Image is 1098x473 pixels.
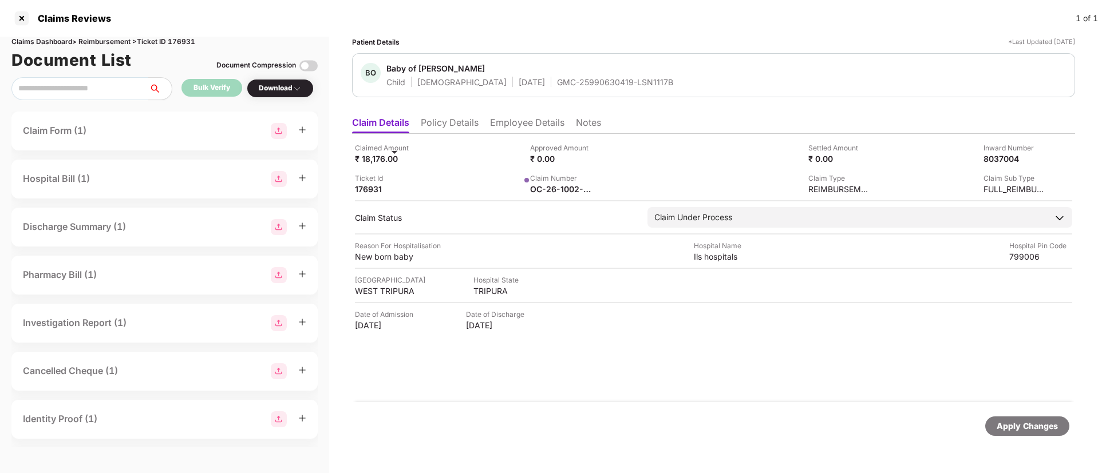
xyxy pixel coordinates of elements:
[23,364,118,378] div: Cancelled Cheque (1)
[355,153,418,164] div: ₹ 18,176.00
[271,315,287,331] img: svg+xml;base64,PHN2ZyBpZD0iR3JvdXBfMjg4MTMiIGRhdGEtbmFtZT0iR3JvdXAgMjg4MTMiIHhtbG5zPSJodHRwOi8vd3...
[984,184,1046,194] div: FULL_REIMBURSEMENT
[23,172,90,186] div: Hospital Bill (1)
[271,123,287,139] img: svg+xml;base64,PHN2ZyBpZD0iR3JvdXBfMjg4MTMiIGRhdGEtbmFtZT0iR3JvdXAgMjg4MTMiIHhtbG5zPSJodHRwOi8vd3...
[355,285,418,296] div: WEST TRIPURA
[299,57,318,75] img: svg+xml;base64,PHN2ZyBpZD0iVG9nZ2xlLTMyeDMyIiB4bWxucz0iaHR0cDovL3d3dy53My5vcmcvMjAwMC9zdmciIHdpZH...
[1008,37,1075,47] div: *Last Updated [DATE]
[271,219,287,235] img: svg+xml;base64,PHN2ZyBpZD0iR3JvdXBfMjg4MTMiIGRhdGEtbmFtZT0iR3JvdXAgMjg4MTMiIHhtbG5zPSJodHRwOi8vd3...
[148,77,172,100] button: search
[654,211,732,224] div: Claim Under Process
[23,412,97,426] div: Identity Proof (1)
[352,37,400,47] div: Patient Details
[259,83,302,94] div: Download
[808,173,871,184] div: Claim Type
[355,240,441,251] div: Reason For Hospitalisation
[11,37,318,47] div: Claims Dashboard > Reimbursement > Ticket ID 176931
[530,153,593,164] div: ₹ 0.00
[1009,240,1072,251] div: Hospital Pin Code
[694,240,757,251] div: Hospital Name
[466,309,529,320] div: Date of Discharge
[984,153,1046,164] div: 8037004
[31,13,111,24] div: Claims Reviews
[355,184,418,194] div: 176931
[355,309,418,320] div: Date of Admission
[997,420,1058,432] div: Apply Changes
[386,77,405,88] div: Child
[490,117,564,133] li: Employee Details
[519,77,545,88] div: [DATE]
[576,117,601,133] li: Notes
[361,63,381,83] div: BO
[11,47,132,73] h1: Document List
[808,153,871,164] div: ₹ 0.00
[530,184,593,194] div: OC-26-1002-8403-00483459
[298,270,306,278] span: plus
[694,251,757,262] div: Ils hospitals
[421,117,479,133] li: Policy Details
[23,220,126,234] div: Discharge Summary (1)
[271,411,287,427] img: svg+xml;base64,PHN2ZyBpZD0iR3JvdXBfMjg4MTMiIGRhdGEtbmFtZT0iR3JvdXAgMjg4MTMiIHhtbG5zPSJodHRwOi8vd3...
[271,267,287,283] img: svg+xml;base64,PHN2ZyBpZD0iR3JvdXBfMjg4MTMiIGRhdGEtbmFtZT0iR3JvdXAgMjg4MTMiIHhtbG5zPSJodHRwOi8vd3...
[352,117,409,133] li: Claim Details
[298,366,306,374] span: plus
[1054,212,1065,224] img: downArrowIcon
[298,126,306,134] span: plus
[417,77,507,88] div: [DEMOGRAPHIC_DATA]
[473,285,536,296] div: TRIPURA
[355,251,418,262] div: New born baby
[355,173,418,184] div: Ticket Id
[193,82,230,93] div: Bulk Verify
[23,268,97,282] div: Pharmacy Bill (1)
[355,212,636,223] div: Claim Status
[984,142,1046,153] div: Inward Number
[148,84,172,93] span: search
[271,363,287,379] img: svg+xml;base64,PHN2ZyBpZD0iR3JvdXBfMjg4MTMiIGRhdGEtbmFtZT0iR3JvdXAgMjg4MTMiIHhtbG5zPSJodHRwOi8vd3...
[530,142,593,153] div: Approved Amount
[808,184,871,194] div: REIMBURSEMENT
[271,171,287,187] img: svg+xml;base64,PHN2ZyBpZD0iR3JvdXBfMjg4MTMiIGRhdGEtbmFtZT0iR3JvdXAgMjg4MTMiIHhtbG5zPSJodHRwOi8vd3...
[23,124,86,138] div: Claim Form (1)
[808,142,871,153] div: Settled Amount
[984,173,1046,184] div: Claim Sub Type
[298,222,306,230] span: plus
[298,318,306,326] span: plus
[355,142,418,153] div: Claimed Amount
[1009,251,1072,262] div: 799006
[355,275,425,285] div: [GEOGRAPHIC_DATA]
[386,63,485,74] div: Baby of [PERSON_NAME]
[23,316,127,330] div: Investigation Report (1)
[298,174,306,182] span: plus
[298,414,306,422] span: plus
[530,173,593,184] div: Claim Number
[216,60,296,71] div: Document Compression
[473,275,536,285] div: Hospital State
[355,320,418,331] div: [DATE]
[557,77,673,88] div: GMC-25990630419-LSN1117B
[466,320,529,331] div: [DATE]
[293,84,302,93] img: svg+xml;base64,PHN2ZyBpZD0iRHJvcGRvd24tMzJ4MzIiIHhtbG5zPSJodHRwOi8vd3d3LnczLm9yZy8yMDAwL3N2ZyIgd2...
[1076,12,1098,25] div: 1 of 1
